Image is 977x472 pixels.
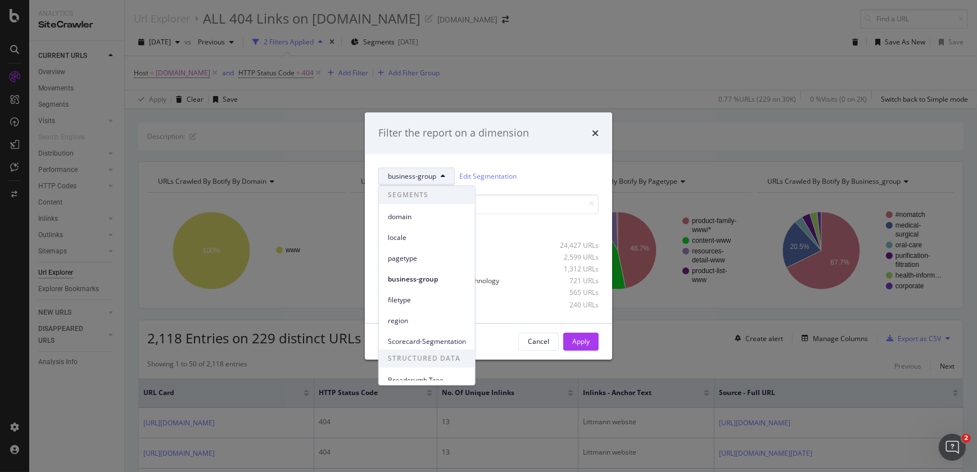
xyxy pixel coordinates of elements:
div: modal [365,112,612,360]
div: Filter the report on a dimension [378,126,529,140]
button: business-group [378,167,455,185]
span: STRUCTURED DATA [379,350,475,367]
span: business-group [388,274,466,284]
div: 240 URLs [544,300,599,310]
span: SEGMENTS [379,186,475,204]
div: Select all data available [378,223,599,233]
span: 2 [962,434,971,443]
input: Search [378,194,599,214]
div: times [592,126,599,140]
div: Cancel [528,337,549,346]
button: Apply [563,333,599,351]
button: Cancel [518,333,559,351]
div: Apply [572,337,590,346]
span: domain [388,212,466,222]
div: 721 URLs [544,276,599,285]
span: Scorecard-Segmentation [388,337,466,347]
span: filetype [388,295,466,305]
a: Edit Segmentation [459,170,517,182]
div: 2,599 URLs [544,252,599,262]
span: region [388,316,466,326]
iframe: Intercom live chat [939,434,966,461]
div: 1,312 URLs [544,264,599,274]
div: 565 URLs [544,288,599,298]
span: business-group [388,171,436,181]
span: locale [388,233,466,243]
span: pagetype [388,253,466,264]
span: Breadcrumb Tree [388,375,466,385]
div: 24,427 URLs [544,240,599,250]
